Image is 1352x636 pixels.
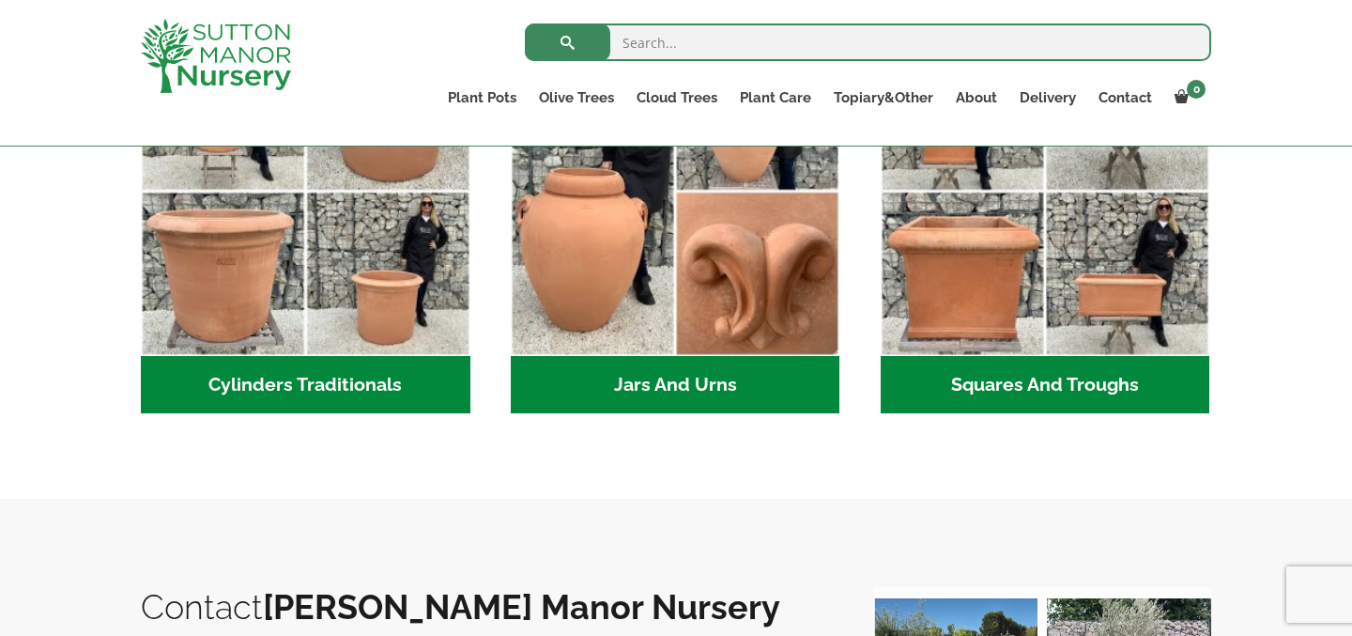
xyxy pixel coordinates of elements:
b: [PERSON_NAME] Manor Nursery [263,587,780,627]
a: Cloud Trees [625,85,729,111]
input: Search... [525,23,1211,61]
a: Olive Trees [528,85,625,111]
img: Jars And Urns [511,26,840,356]
img: Cylinders Traditionals [141,26,470,356]
img: logo [141,19,291,93]
span: 0 [1187,80,1206,99]
h2: Squares And Troughs [881,356,1210,414]
a: Visit product category Cylinders Traditionals [141,26,470,413]
a: Visit product category Squares And Troughs [881,26,1210,413]
a: 0 [1163,85,1211,111]
h2: Cylinders Traditionals [141,356,470,414]
h2: Jars And Urns [511,356,840,414]
a: Plant Care [729,85,822,111]
a: Visit product category Jars And Urns [511,26,840,413]
a: About [945,85,1008,111]
a: Topiary&Other [822,85,945,111]
h2: Contact [141,587,836,627]
img: Squares And Troughs [881,26,1210,356]
a: Contact [1087,85,1163,111]
a: Plant Pots [437,85,528,111]
a: Delivery [1008,85,1087,111]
